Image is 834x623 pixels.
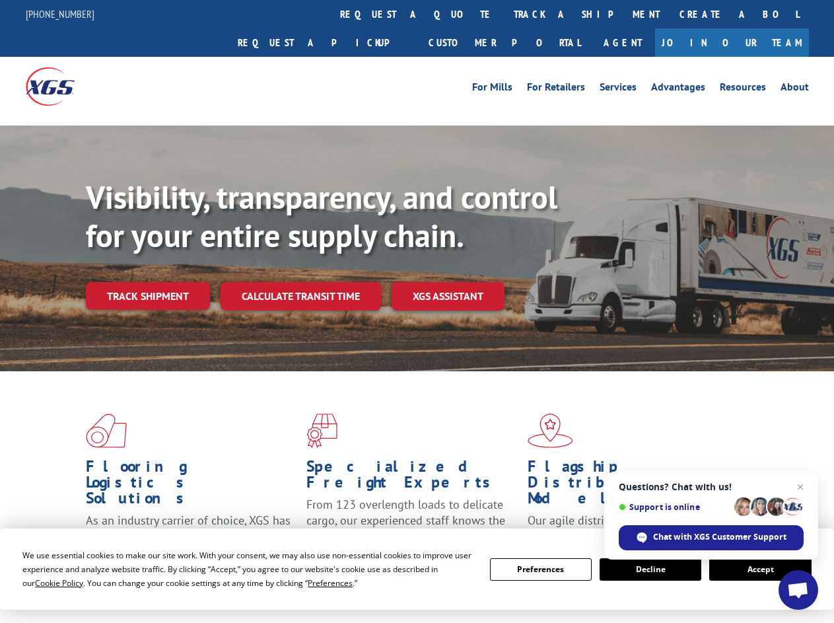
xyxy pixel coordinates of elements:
[619,502,730,512] span: Support is online
[86,282,210,310] a: Track shipment
[528,414,573,448] img: xgs-icon-flagship-distribution-model-red
[35,577,83,589] span: Cookie Policy
[86,513,291,560] span: As an industry carrier of choice, XGS has brought innovation and dedication to flooring logistics...
[720,82,766,96] a: Resources
[392,282,504,311] a: XGS ASSISTANT
[86,414,127,448] img: xgs-icon-total-supply-chain-intelligence-red
[472,82,512,96] a: For Mills
[228,28,419,57] a: Request a pickup
[619,525,804,550] div: Chat with XGS Customer Support
[22,548,473,590] div: We use essential cookies to make our site work. With your consent, we may also use non-essential ...
[306,458,517,497] h1: Specialized Freight Experts
[528,513,734,560] span: Our agile distribution network gives you nationwide inventory management on demand.
[308,577,353,589] span: Preferences
[600,82,637,96] a: Services
[86,176,557,256] b: Visibility, transparency, and control for your entire supply chain.
[792,479,808,495] span: Close chat
[651,82,705,96] a: Advantages
[306,497,517,556] p: From 123 overlength loads to delicate cargo, our experienced staff knows the best way to move you...
[779,570,818,610] div: Open chat
[86,458,296,513] h1: Flooring Logistics Solutions
[528,458,738,513] h1: Flagship Distribution Model
[306,414,337,448] img: xgs-icon-focused-on-flooring-red
[600,558,701,581] button: Decline
[709,558,811,581] button: Accept
[419,28,590,57] a: Customer Portal
[590,28,655,57] a: Agent
[221,282,381,311] a: Calculate transit time
[490,558,592,581] button: Preferences
[781,82,809,96] a: About
[619,482,804,492] span: Questions? Chat with us!
[655,28,809,57] a: Join Our Team
[653,531,786,543] span: Chat with XGS Customer Support
[527,82,585,96] a: For Retailers
[26,7,94,20] a: [PHONE_NUMBER]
